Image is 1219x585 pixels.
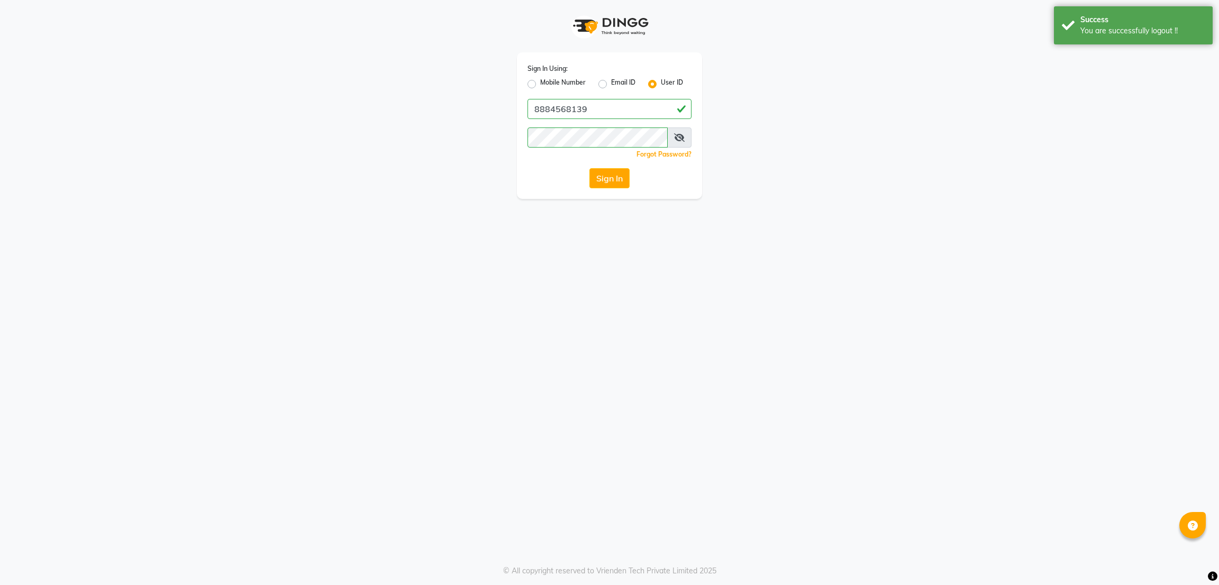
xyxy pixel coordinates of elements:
button: Sign In [589,168,630,188]
input: Username [527,127,668,148]
label: User ID [661,78,683,90]
div: You are successfully logout !! [1080,25,1205,36]
label: Mobile Number [540,78,586,90]
label: Email ID [611,78,635,90]
div: Success [1080,14,1205,25]
img: logo1.svg [567,11,652,42]
label: Sign In Using: [527,64,568,74]
input: Username [527,99,692,119]
a: Forgot Password? [636,150,692,158]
